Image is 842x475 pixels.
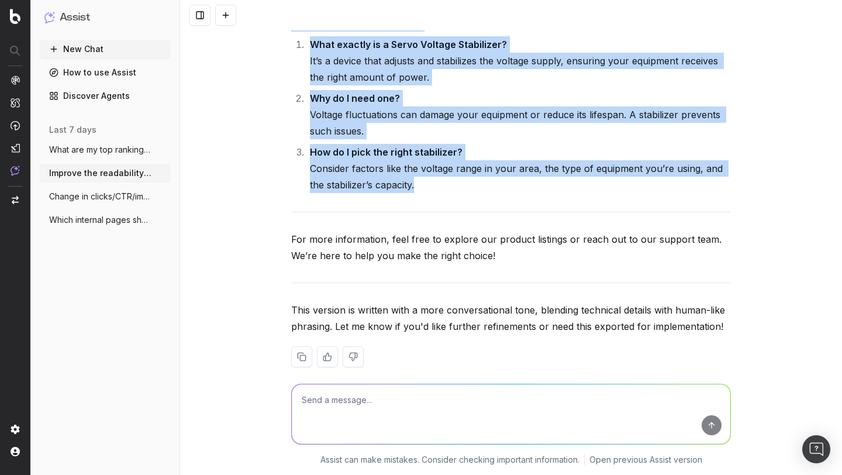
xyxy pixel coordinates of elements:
[40,87,171,105] a: Discover Agents
[11,166,20,175] img: Assist
[306,36,731,85] li: It’s a device that adjusts and stabilizes the voltage supply, ensuring your equipment receives th...
[291,302,731,335] p: This version is written with a more conversational tone, blending technical details with human-li...
[40,40,171,58] button: New Chat
[49,191,152,202] span: Change in clicks/CTR/impressions over la
[49,167,152,179] span: Improve the readability of [URL]
[10,9,20,24] img: Botify logo
[49,124,96,136] span: last 7 days
[40,63,171,82] a: How to use Assist
[49,214,152,226] span: Which internal pages should I link to fr
[802,435,830,463] div: Open Intercom Messenger
[40,140,171,159] button: What are my top ranking pages?
[320,454,579,466] p: Assist can make mistakes. Consider checking important information.
[11,143,20,153] img: Studio
[40,211,171,229] button: Which internal pages should I link to fr
[44,12,55,23] img: Assist
[49,144,152,156] span: What are my top ranking pages?
[60,9,90,26] h1: Assist
[11,121,20,130] img: Activation
[11,98,20,108] img: Intelligence
[306,90,731,139] li: Voltage fluctuations can damage your equipment or reduce its lifespan. A stabilizer prevents such...
[11,75,20,85] img: Analytics
[12,196,19,204] img: Switch project
[310,146,463,158] strong: How do I pick the right stabilizer?
[11,447,20,456] img: My account
[44,9,166,26] button: Assist
[11,425,20,434] img: Setting
[310,92,400,104] strong: Why do I need one?
[40,164,171,183] button: Improve the readability of [URL]
[291,231,731,264] p: For more information, feel free to explore our product listings or reach out to our support team....
[310,39,507,50] strong: What exactly is a Servo Voltage Stabilizer?
[40,187,171,206] button: Change in clicks/CTR/impressions over la
[589,454,702,466] a: Open previous Assist version
[306,144,731,193] li: Consider factors like the voltage range in your area, the type of equipment you’re using, and the...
